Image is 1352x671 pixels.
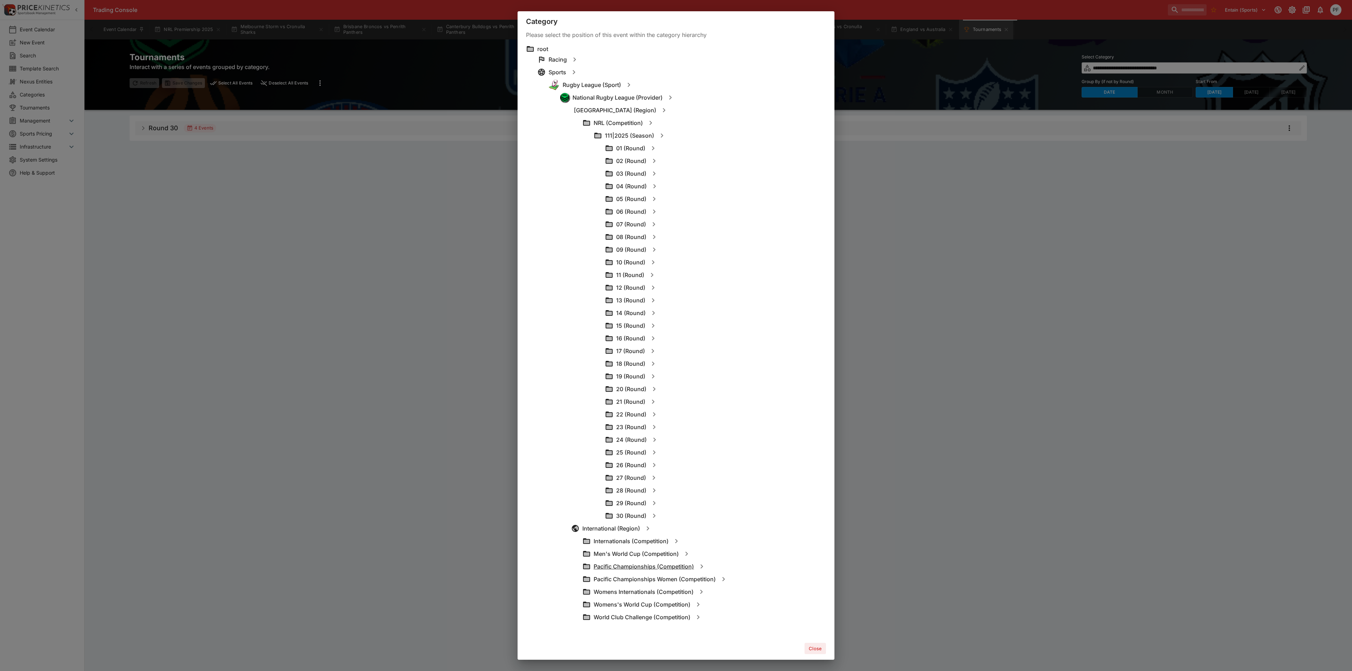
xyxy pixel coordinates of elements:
h6: 28 (Round) [616,487,646,494]
h6: 01 (Round) [616,145,645,152]
h6: 11 (Round) [616,271,644,279]
h6: 14 (Round) [616,309,646,317]
h6: World Club Challenge (Competition) [594,614,690,621]
h6: 21 (Round) [616,398,645,406]
h6: Pacific Championships Women (Competition) [594,576,716,583]
h6: [GEOGRAPHIC_DATA] (Region) [574,107,656,114]
h6: 24 (Round) [616,436,647,444]
h6: 06 (Round) [616,208,646,215]
h6: 08 (Round) [616,233,646,241]
div: Category [518,11,834,32]
div: National Rugby League [560,93,570,102]
h6: 17 (Round) [616,347,645,355]
h6: 111|2025 (Season) [605,132,654,139]
h6: 23 (Round) [616,424,646,431]
h6: 15 (Round) [616,322,645,330]
h6: International (Region) [582,525,640,532]
h6: 25 (Round) [616,449,646,456]
h6: 27 (Round) [616,474,646,482]
h6: Rugby League (Sport) [563,81,621,89]
h6: National Rugby League (Provider) [572,94,663,101]
h6: NRL (Competition) [594,119,643,127]
h6: Sports [549,69,566,76]
h6: 05 (Round) [616,195,646,203]
h6: 07 (Round) [616,221,646,228]
h6: 12 (Round) [616,284,645,291]
p: Please select the position of this event within the category hierarchy [526,31,826,39]
h6: 26 (Round) [616,462,646,469]
h6: 09 (Round) [616,246,646,253]
h6: 19 (Round) [616,373,645,380]
h6: 02 (Round) [616,157,646,165]
h6: Racing [549,56,567,63]
h6: Men's World Cup (Competition) [594,550,679,558]
h6: 03 (Round) [616,170,646,177]
h6: 10 (Round) [616,259,645,266]
img: rugby_league.png [549,79,560,90]
h6: 20 (Round) [616,385,646,393]
h6: 18 (Round) [616,360,645,368]
h6: Womens Internationals (Competition) [594,588,694,596]
h6: 04 (Round) [616,183,647,190]
h6: root [537,45,548,53]
h6: 13 (Round) [616,297,645,304]
h6: Pacific Championships (Competition) [594,563,694,570]
h6: 30 (Round) [616,512,646,520]
img: nrl.png [560,93,569,102]
h6: 22 (Round) [616,411,646,418]
button: Close [805,643,826,654]
h6: Internationals (Competition) [594,538,669,545]
h6: 29 (Round) [616,500,646,507]
h6: Womens's World Cup (Competition) [594,601,690,608]
h6: 16 (Round) [616,335,645,342]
